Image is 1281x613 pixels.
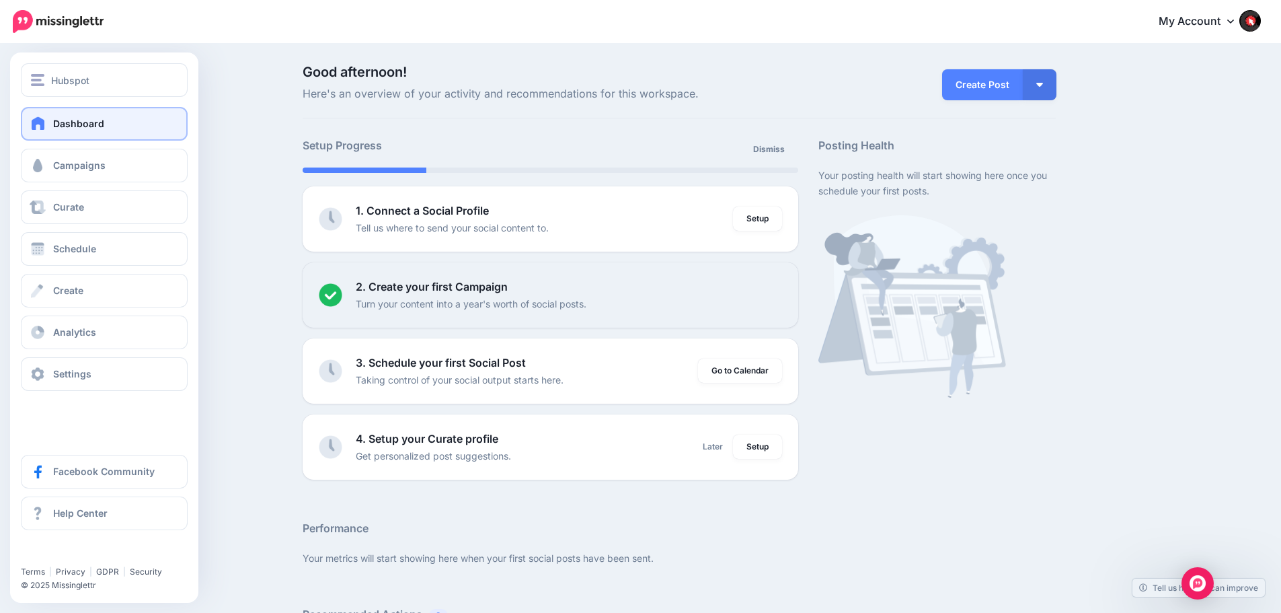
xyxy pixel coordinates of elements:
h5: Performance [303,520,1056,537]
span: Dashboard [53,118,104,129]
span: Help Center [53,507,108,519]
p: Taking control of your social output starts here. [356,372,564,388]
li: © 2025 Missinglettr [21,579,196,592]
span: Create [53,285,83,296]
span: Analytics [53,326,96,338]
a: Campaigns [21,149,188,182]
img: clock-grey.png [319,435,342,459]
b: 2. Create your first Campaign [356,280,508,293]
span: Schedule [53,243,96,254]
a: Setup [733,207,782,231]
b: 3. Schedule your first Social Post [356,356,526,369]
img: clock-grey.png [319,359,342,383]
img: menu.png [31,74,44,86]
a: Facebook Community [21,455,188,489]
button: Hubspot [21,63,188,97]
span: Facebook Community [53,466,155,477]
span: Good afternoon! [303,64,407,80]
div: v 4.0.25 [38,22,66,32]
span: Curate [53,201,84,213]
img: tab_domain_overview_orange.svg [36,78,47,89]
a: Analytics [21,316,188,349]
img: clock-grey.png [319,207,342,231]
span: | [49,567,52,577]
h5: Posting Health [818,137,1056,154]
a: Curate [21,190,188,224]
a: Setup [733,435,782,459]
a: Privacy [56,567,85,577]
img: calendar-waiting.png [818,215,1006,398]
span: Settings [53,368,91,380]
a: Security [130,567,162,577]
div: Domain Overview [51,79,120,88]
img: checked-circle.png [319,283,342,307]
p: Tell us where to send your social content to. [356,220,549,236]
p: Your posting health will start showing here once you schedule your first posts. [818,168,1056,199]
a: Create Post [942,69,1023,100]
img: arrow-down-white.png [1036,83,1043,87]
div: Open Intercom Messenger [1181,567,1214,600]
a: Settings [21,357,188,391]
a: My Account [1145,5,1261,38]
span: | [89,567,92,577]
b: 4. Setup your Curate profile [356,432,498,445]
img: logo_orange.svg [22,22,32,32]
a: GDPR [96,567,119,577]
p: Turn your content into a year's worth of social posts. [356,296,586,312]
div: Domain: [DOMAIN_NAME] [35,35,148,46]
p: Your metrics will start showing here when your first social posts have been sent. [303,550,1056,566]
img: website_grey.svg [22,35,32,46]
p: Get personalized post suggestions. [356,448,511,464]
span: | [123,567,126,577]
span: Here's an overview of your activity and recommendations for this workspace. [303,85,798,103]
a: Dismiss [745,137,793,161]
img: tab_keywords_by_traffic_grey.svg [134,78,145,89]
span: Hubspot [51,73,89,88]
span: Campaigns [53,159,106,171]
a: Create [21,274,188,308]
a: Tell us how we can improve [1132,579,1265,597]
h5: Setup Progress [303,137,550,154]
iframe: Twitter Follow Button [21,547,123,561]
a: Dashboard [21,107,188,141]
a: Terms [21,567,45,577]
a: Schedule [21,232,188,266]
b: 1. Connect a Social Profile [356,204,489,217]
a: Later [695,435,731,459]
a: Help Center [21,497,188,530]
div: Keywords by Traffic [149,79,227,88]
a: Go to Calendar [698,359,782,383]
img: Missinglettr [13,10,104,33]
